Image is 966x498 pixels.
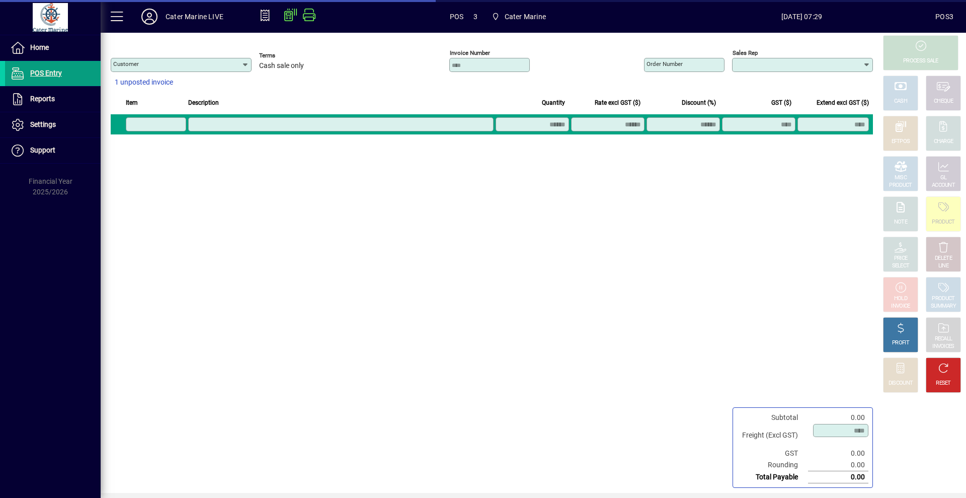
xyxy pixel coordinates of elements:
div: NOTE [894,219,907,226]
td: GST [737,448,808,459]
a: Home [5,35,101,60]
span: Cater Marine [488,8,550,26]
mat-label: Invoice number [450,49,490,56]
a: Reports [5,87,101,112]
a: Support [5,138,101,163]
span: Reports [30,95,55,103]
span: Quantity [542,97,565,108]
mat-label: Sales rep [733,49,758,56]
div: DISCOUNT [889,380,913,387]
span: Description [188,97,219,108]
div: ACCOUNT [932,182,955,189]
span: 3 [473,9,477,25]
span: Terms [259,52,319,59]
div: PRICE [894,255,908,262]
div: INVOICE [891,303,910,310]
div: Cater Marine LIVE [166,9,223,25]
button: 1 unposted invoice [111,74,177,92]
div: EFTPOS [892,138,910,146]
div: INVOICES [932,343,954,350]
span: Extend excl GST ($) [817,97,869,108]
span: Support [30,146,55,154]
div: RESET [936,380,951,387]
span: Rate excl GST ($) [595,97,640,108]
span: Home [30,43,49,51]
span: GST ($) [771,97,791,108]
span: Settings [30,120,56,128]
td: 0.00 [808,459,868,471]
div: PRODUCT [889,182,912,189]
mat-label: Customer [113,60,139,67]
div: POS3 [935,9,953,25]
div: PRODUCT [932,295,954,303]
button: Profile [133,8,166,26]
div: PROCESS SALE [903,57,938,65]
div: PRODUCT [932,219,954,226]
td: 0.00 [808,471,868,483]
td: Freight (Excl GST) [737,423,808,448]
td: Subtotal [737,412,808,423]
span: Discount (%) [682,97,716,108]
td: 0.00 [808,412,868,423]
mat-label: Order number [647,60,683,67]
div: CHEQUE [934,98,953,105]
div: SUMMARY [931,303,956,310]
div: LINE [938,262,948,270]
span: POS Entry [30,69,62,77]
div: MISC [895,174,907,182]
span: POS [450,9,464,25]
div: GL [940,174,947,182]
span: Cash sale only [259,62,304,70]
span: 1 unposted invoice [115,77,173,88]
a: Settings [5,112,101,137]
td: Rounding [737,459,808,471]
span: Item [126,97,138,108]
div: CHARGE [934,138,953,146]
td: Total Payable [737,471,808,483]
div: HOLD [894,295,907,303]
div: RECALL [935,335,952,343]
div: DELETE [935,255,952,262]
td: 0.00 [808,448,868,459]
span: [DATE] 07:29 [668,9,935,25]
div: CASH [894,98,907,105]
div: SELECT [892,262,910,270]
div: PROFIT [892,339,909,347]
span: Cater Marine [505,9,546,25]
